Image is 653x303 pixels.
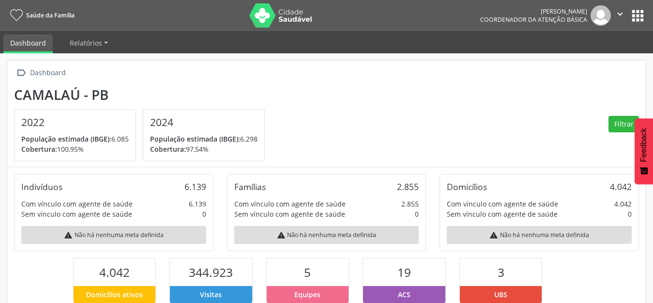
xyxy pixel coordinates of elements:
[150,144,258,154] p: 97,54%
[28,66,67,80] div: Dashboard
[200,289,222,300] span: Visitas
[304,264,311,280] span: 5
[3,34,53,53] a: Dashboard
[415,209,419,219] div: 0
[397,264,411,280] span: 19
[447,181,487,192] div: Domicílios
[21,209,132,219] div: Sem vínculo com agente de saúde
[628,209,632,219] div: 0
[21,144,57,154] span: Cobertura:
[635,118,653,184] button: Feedback - Mostrar pesquisa
[86,289,143,300] span: Domicílios ativos
[189,264,233,280] span: 344.923
[150,144,186,154] span: Cobertura:
[447,199,558,209] div: Com vínculo com agente de saúde
[608,116,639,132] button: Filtrar
[14,87,272,103] div: Camalaú - PB
[498,264,504,280] span: 3
[21,144,129,154] p: 100,95%
[234,209,345,219] div: Sem vínculo com agente de saúde
[14,66,67,80] a:  Dashboard
[494,289,507,300] span: UBS
[610,181,632,192] div: 4.042
[99,264,130,280] span: 4.042
[21,199,133,209] div: Com vínculo com agente de saúde
[614,199,632,209] div: 4.042
[150,134,240,144] span: População estimada (IBGE):
[21,134,129,144] p: 6.085
[234,226,419,244] div: Não há nenhuma meta definida
[480,16,587,24] span: Coordenador da Atenção Básica
[189,199,206,209] div: 6.139
[70,38,102,48] span: Relatórios
[26,11,75,19] span: Saúde da Família
[480,7,587,16] div: [PERSON_NAME]
[629,7,646,24] button: apps
[21,116,129,128] h4: 2022
[21,134,111,144] span: População estimada (IBGE):
[184,181,206,192] div: 6.139
[14,66,28,80] i: 
[611,5,629,26] button: 
[398,289,410,300] span: ACS
[202,209,206,219] div: 0
[7,7,75,23] a: Saúde da Família
[591,5,611,26] img: img
[401,199,419,209] div: 2.855
[615,9,625,19] i: 
[294,289,320,300] span: Equipes
[397,181,419,192] div: 2.855
[234,199,346,209] div: Com vínculo com agente de saúde
[639,128,648,162] span: Feedback
[21,226,206,244] div: Não há nenhuma meta definida
[21,181,62,192] div: Indivíduos
[277,231,286,239] i: warning
[489,231,498,239] i: warning
[447,209,558,219] div: Sem vínculo com agente de saúde
[64,231,73,239] i: warning
[150,116,258,128] h4: 2024
[234,181,266,192] div: Famílias
[150,134,258,144] p: 6.298
[447,226,632,244] div: Não há nenhuma meta definida
[63,34,115,51] a: Relatórios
